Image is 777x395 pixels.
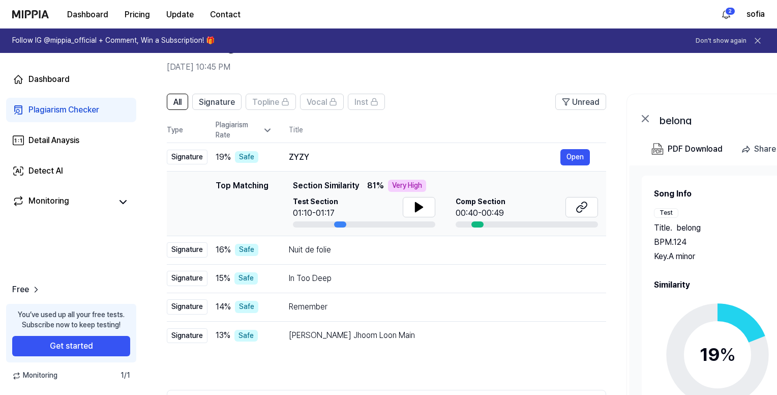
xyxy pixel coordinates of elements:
[6,128,136,153] a: Detail Anaysis
[746,8,765,20] button: sofia
[234,272,258,285] div: Safe
[28,73,70,86] div: Dashboard
[388,180,426,192] div: Very High
[6,159,136,183] a: Detect AI
[700,341,736,369] div: 19
[28,165,63,177] div: Detect AI
[720,344,736,365] span: %
[167,150,207,165] div: Signature
[555,94,606,110] button: Unread
[12,36,215,46] h1: Follow IG @mippia_official + Comment, Win a Subscription! 🎁
[293,207,338,219] div: 01:10-01:17
[696,37,746,45] button: Don't show again
[289,272,590,285] div: In Too Deep
[720,8,732,20] img: 알림
[6,98,136,122] a: Plagiarism Checker
[252,96,279,108] span: Topline
[12,195,112,209] a: Monitoring
[307,96,327,108] span: Vocal
[216,120,273,140] div: Plagiarism Rate
[167,242,207,258] div: Signature
[167,118,207,143] th: Type
[216,151,231,163] span: 19 %
[367,180,384,192] span: 81 %
[456,197,505,207] span: Comp Section
[246,94,296,110] button: Topline
[754,143,776,156] div: Share
[28,104,99,116] div: Plagiarism Checker
[456,207,505,219] div: 00:40-00:49
[192,94,242,110] button: Signature
[12,336,130,356] button: Get started
[167,299,207,315] div: Signature
[668,143,723,156] div: PDF Download
[654,236,775,248] div: BPM. 124
[158,5,202,25] button: Update
[167,328,207,344] div: Signature
[202,5,249,25] button: Contact
[293,197,338,207] span: Test Section
[572,96,600,108] span: Unread
[216,329,230,342] span: 13 %
[18,310,125,330] div: You’ve used up all your free tests. Subscribe now to keep testing!
[28,195,69,209] div: Monitoring
[167,61,699,73] h2: [DATE] 10:45 PM
[12,371,57,381] span: Monitoring
[199,96,235,108] span: Signature
[348,94,385,110] button: Inst
[234,330,258,342] div: Safe
[560,149,590,165] button: Open
[12,10,49,18] img: logo
[216,244,231,256] span: 16 %
[718,6,734,22] button: 알림2
[6,67,136,92] a: Dashboard
[167,94,188,110] button: All
[293,180,359,192] span: Section Similarity
[59,5,116,25] button: Dashboard
[167,271,207,286] div: Signature
[12,284,41,296] a: Free
[216,272,230,285] span: 15 %
[158,1,202,29] a: Update
[216,180,268,228] div: Top Matching
[651,143,664,155] img: PDF Download
[235,151,258,163] div: Safe
[235,244,258,256] div: Safe
[654,222,672,234] span: Title .
[289,118,606,143] th: Title
[725,7,735,15] div: 2
[289,151,560,163] div: ZYZY
[216,301,231,313] span: 14 %
[289,329,590,342] div: [PERSON_NAME] Jhoom Loon Main
[121,371,130,381] span: 1 / 1
[28,134,79,147] div: Detail Anaysis
[289,244,590,256] div: Nuit de folie
[354,96,368,108] span: Inst
[12,284,29,296] span: Free
[300,94,344,110] button: Vocal
[654,250,775,263] div: Key. A minor
[289,301,590,313] div: Remember
[235,301,258,313] div: Safe
[676,222,701,234] span: belong
[173,96,182,108] span: All
[654,208,678,218] div: Test
[649,139,725,159] button: PDF Download
[116,5,158,25] button: Pricing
